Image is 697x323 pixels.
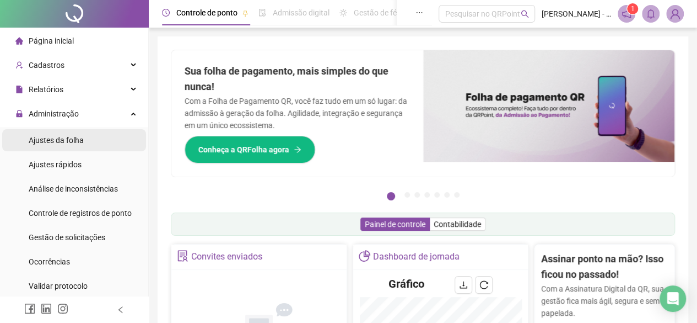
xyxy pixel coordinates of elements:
[541,251,668,283] h2: Assinar ponto na mão? Isso ficou no passado!
[185,63,410,95] h2: Sua folha de pagamento, mais simples do que nunca!
[660,285,686,312] div: Open Intercom Messenger
[646,9,656,19] span: bell
[365,220,425,229] span: Painel de controle
[29,233,105,242] span: Gestão de solicitações
[29,184,118,193] span: Análise de inconsistências
[294,146,301,153] span: arrow-right
[258,9,266,17] span: file-done
[29,257,70,266] span: Ocorrências
[57,303,68,314] span: instagram
[15,37,23,45] span: home
[176,8,237,17] span: Controle de ponto
[521,10,529,18] span: search
[542,8,611,20] span: [PERSON_NAME] - AUTO POSTO NIVEA
[162,9,170,17] span: clock-circle
[454,192,460,198] button: 7
[29,36,74,45] span: Página inicial
[185,136,315,163] button: Conheça a QRFolha agora
[415,9,423,17] span: ellipsis
[185,95,410,131] p: Com a Folha de Pagamento QR, você faz tudo em um só lugar: da admissão à geração da folha. Agilid...
[359,250,370,262] span: pie-chart
[191,247,262,266] div: Convites enviados
[117,306,125,314] span: left
[29,136,84,145] span: Ajustes da folha
[631,5,635,13] span: 1
[354,8,409,17] span: Gestão de férias
[423,50,675,162] img: banner%2F8d14a306-6205-4263-8e5b-06e9a85ad873.png
[388,276,424,292] h4: Gráfico
[541,283,668,319] p: Com a Assinatura Digital da QR, sua gestão fica mais ágil, segura e sem papelada.
[479,280,488,289] span: reload
[387,192,395,200] button: 1
[24,303,35,314] span: facebook
[444,192,450,198] button: 6
[15,110,23,118] span: lock
[29,61,64,70] span: Cadastros
[273,8,329,17] span: Admissão digital
[29,85,63,94] span: Relatórios
[198,144,289,156] span: Conheça a QRFolha agora
[339,9,347,17] span: sun
[424,192,430,198] button: 4
[414,192,420,198] button: 3
[622,9,631,19] span: notification
[459,280,468,289] span: download
[29,209,132,218] span: Controle de registros de ponto
[667,6,683,22] img: 9523
[41,303,52,314] span: linkedin
[404,192,410,198] button: 2
[29,282,88,290] span: Validar protocolo
[434,220,481,229] span: Contabilidade
[434,192,440,198] button: 5
[242,10,248,17] span: pushpin
[29,109,79,118] span: Administração
[373,247,460,266] div: Dashboard de jornada
[627,3,638,14] sup: 1
[15,61,23,69] span: user-add
[177,250,188,262] span: solution
[29,160,82,169] span: Ajustes rápidos
[15,86,23,93] span: file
